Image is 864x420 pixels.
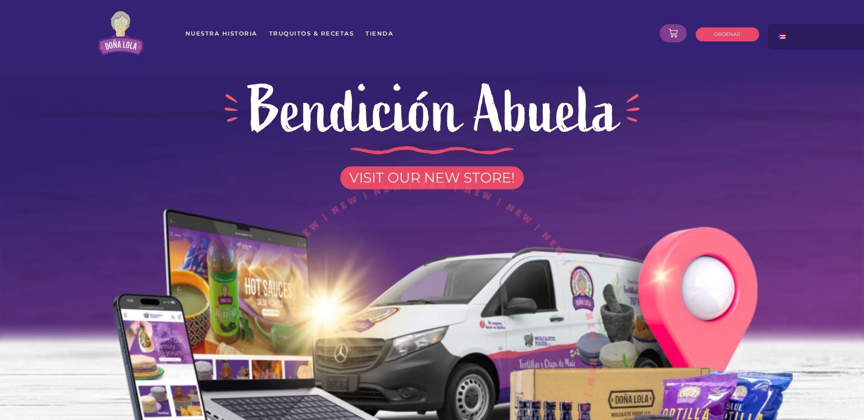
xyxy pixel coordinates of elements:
[778,34,786,40] img: Spanish
[269,25,355,41] a: Truquitos & Recetas
[185,25,258,41] a: Nuestra Historia
[696,27,759,41] a: ORDENAR
[185,25,591,41] nav: Menu
[365,25,394,41] a: Tienda
[350,146,514,154] img: divider
[714,32,740,37] span: ORDENAR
